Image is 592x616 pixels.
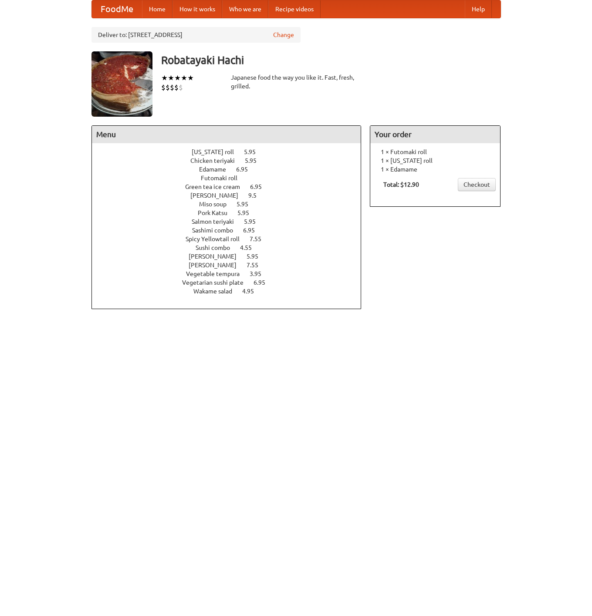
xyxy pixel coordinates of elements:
[247,262,267,269] span: 7.55
[268,0,321,18] a: Recipe videos
[244,148,264,155] span: 5.95
[375,156,496,165] li: 1 × [US_STATE] roll
[237,201,257,208] span: 5.95
[198,209,265,216] a: Pork Katsu 5.95
[189,253,274,260] a: [PERSON_NAME] 5.95
[192,218,272,225] a: Salmon teriyaki 5.95
[242,288,263,295] span: 4.95
[201,175,246,182] span: Futomaki roll
[161,51,501,69] h3: Robatayaki Hachi
[190,157,244,164] span: Chicken teriyaki
[458,178,496,191] a: Checkout
[375,165,496,174] li: 1 × Edamame
[250,183,271,190] span: 6.95
[244,218,264,225] span: 5.95
[240,244,260,251] span: 4.55
[185,183,278,190] a: Green tea ice cream 6.95
[192,218,243,225] span: Salmon teriyaki
[375,148,496,156] li: 1 × Futomaki roll
[250,270,270,277] span: 3.95
[187,73,194,83] li: ★
[91,27,301,43] div: Deliver to: [STREET_ADDRESS]
[201,175,262,182] a: Futomaki roll
[383,181,419,188] b: Total: $12.90
[247,253,267,260] span: 5.95
[189,262,245,269] span: [PERSON_NAME]
[370,126,500,143] h4: Your order
[254,279,274,286] span: 6.95
[142,0,173,18] a: Home
[245,157,265,164] span: 5.95
[174,73,181,83] li: ★
[192,148,243,155] span: [US_STATE] roll
[166,83,170,92] li: $
[237,209,258,216] span: 5.95
[181,73,187,83] li: ★
[186,270,248,277] span: Vegetable tempura
[250,236,270,242] span: 7.55
[161,73,168,83] li: ★
[199,201,264,208] a: Miso soup 5.95
[186,270,277,277] a: Vegetable tempura 3.95
[185,183,249,190] span: Green tea ice cream
[190,157,273,164] a: Chicken teriyaki 5.95
[186,236,248,242] span: Spicy Yellowtail roll
[199,166,235,173] span: Edamame
[189,262,274,269] a: [PERSON_NAME] 7.55
[236,166,257,173] span: 6.95
[196,244,239,251] span: Sushi combo
[192,148,272,155] a: [US_STATE] roll 5.95
[231,73,362,91] div: Japanese food the way you like it. Fast, fresh, grilled.
[199,201,235,208] span: Miso soup
[193,288,270,295] a: Wakame salad 4.95
[182,279,252,286] span: Vegetarian sushi plate
[92,126,361,143] h4: Menu
[192,227,271,234] a: Sashimi combo 6.95
[173,0,222,18] a: How it works
[465,0,492,18] a: Help
[168,73,174,83] li: ★
[199,166,264,173] a: Edamame 6.95
[91,51,152,117] img: angular.jpg
[189,253,245,260] span: [PERSON_NAME]
[92,0,142,18] a: FoodMe
[196,244,268,251] a: Sushi combo 4.55
[182,279,281,286] a: Vegetarian sushi plate 6.95
[193,288,241,295] span: Wakame salad
[190,192,273,199] a: [PERSON_NAME] 9.5
[186,236,277,242] a: Spicy Yellowtail roll 7.55
[222,0,268,18] a: Who we are
[192,227,242,234] span: Sashimi combo
[198,209,236,216] span: Pork Katsu
[179,83,183,92] li: $
[161,83,166,92] li: $
[170,83,174,92] li: $
[243,227,264,234] span: 6.95
[174,83,179,92] li: $
[190,192,247,199] span: [PERSON_NAME]
[248,192,265,199] span: 9.5
[273,30,294,39] a: Change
